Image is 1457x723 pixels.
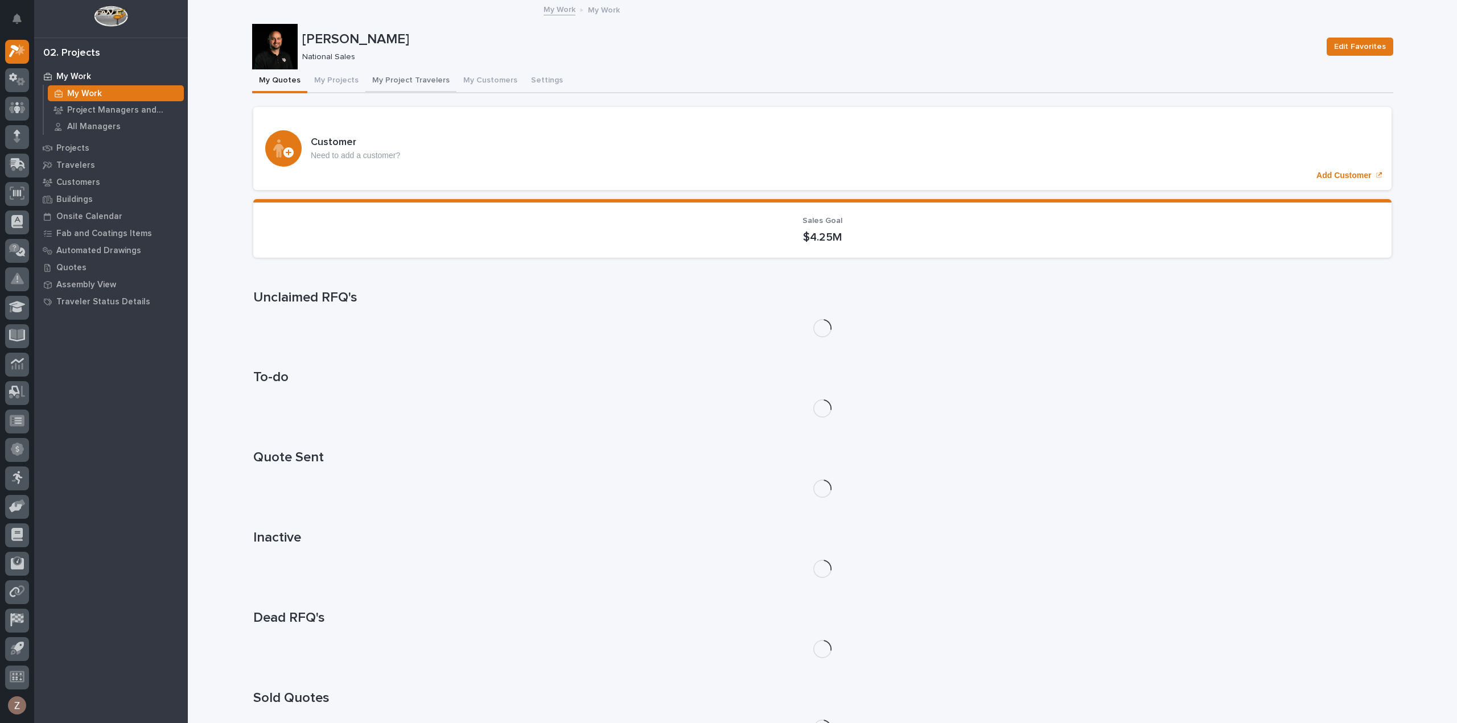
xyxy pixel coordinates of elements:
[34,293,188,310] a: Traveler Status Details
[253,290,1392,306] h1: Unclaimed RFQ's
[56,280,116,290] p: Assembly View
[267,230,1378,244] p: $4.25M
[44,102,188,118] a: Project Managers and Engineers
[56,212,122,222] p: Onsite Calendar
[34,139,188,156] a: Projects
[56,177,100,188] p: Customers
[1316,171,1371,180] p: Add Customer
[524,69,570,93] button: Settings
[544,2,575,15] a: My Work
[311,151,400,160] p: Need to add a customer?
[252,69,307,93] button: My Quotes
[1334,40,1386,53] span: Edit Favorites
[67,122,121,132] p: All Managers
[253,449,1392,466] h1: Quote Sent
[56,246,141,256] p: Automated Drawings
[67,105,179,115] p: Project Managers and Engineers
[34,173,188,191] a: Customers
[253,107,1392,190] a: Add Customer
[588,3,620,15] p: My Work
[56,263,87,273] p: Quotes
[365,69,456,93] button: My Project Travelers
[34,225,188,242] a: Fab and Coatings Items
[94,6,127,27] img: Workspace Logo
[34,191,188,208] a: Buildings
[34,259,188,276] a: Quotes
[56,143,89,154] p: Projects
[34,68,188,85] a: My Work
[56,229,152,239] p: Fab and Coatings Items
[56,297,150,307] p: Traveler Status Details
[5,693,29,717] button: users-avatar
[56,195,93,205] p: Buildings
[253,610,1392,626] h1: Dead RFQ's
[1327,38,1393,56] button: Edit Favorites
[44,85,188,101] a: My Work
[802,217,842,225] span: Sales Goal
[14,14,29,32] div: Notifications
[43,47,100,60] div: 02. Projects
[34,276,188,293] a: Assembly View
[44,118,188,134] a: All Managers
[456,69,524,93] button: My Customers
[253,369,1392,386] h1: To-do
[56,160,95,171] p: Travelers
[34,208,188,225] a: Onsite Calendar
[5,7,29,31] button: Notifications
[311,137,400,149] h3: Customer
[302,52,1313,62] p: National Sales
[56,72,91,82] p: My Work
[253,690,1392,707] h1: Sold Quotes
[307,69,365,93] button: My Projects
[302,31,1318,48] p: [PERSON_NAME]
[67,89,102,99] p: My Work
[253,530,1392,546] h1: Inactive
[34,156,188,173] a: Travelers
[34,242,188,259] a: Automated Drawings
